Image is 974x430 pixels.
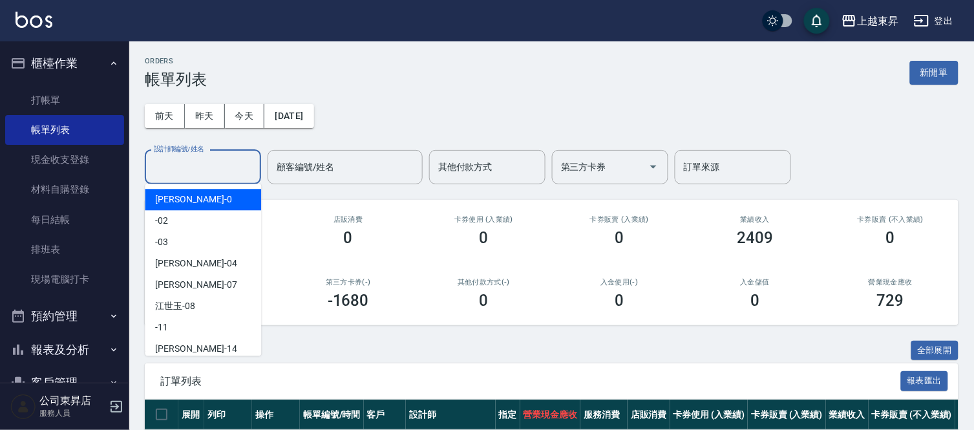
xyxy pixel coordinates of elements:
a: 現金收支登錄 [5,145,124,175]
button: 客戶管理 [5,366,124,400]
span: [PERSON_NAME] -07 [155,278,237,292]
button: 櫃檯作業 [5,47,124,80]
button: 全部展開 [911,341,959,361]
img: Person [10,394,36,420]
label: 設計師編號/姓名 [154,144,204,154]
button: 今天 [225,104,265,128]
th: 卡券販賣 (入業績) [748,400,826,430]
span: -02 [155,214,168,228]
button: save [804,8,830,34]
h2: 第三方卡券(-) [296,278,401,286]
a: 帳單列表 [5,115,124,145]
div: 上越東昇 [857,13,898,29]
button: Open [643,156,664,177]
button: 報表匯出 [901,371,949,391]
th: 客戶 [364,400,407,430]
span: [PERSON_NAME] -14 [155,342,237,356]
h2: 卡券販賣 (不入業績) [838,215,943,224]
a: 材料自購登錄 [5,175,124,204]
button: 預約管理 [5,299,124,333]
span: [PERSON_NAME] -0 [155,193,231,206]
th: 操作 [252,400,300,430]
span: 訂單列表 [160,375,901,388]
th: 設計師 [406,400,495,430]
p: 服務人員 [39,407,105,419]
th: 帳單編號/時間 [300,400,364,430]
button: 前天 [145,104,185,128]
a: 報表匯出 [901,374,949,387]
th: 店販消費 [628,400,670,430]
button: 上越東昇 [836,8,904,34]
h2: 店販消費 [296,215,401,224]
h3: 0 [615,292,624,310]
button: 昨天 [185,104,225,128]
h3: 729 [877,292,904,310]
a: 現場電腦打卡 [5,264,124,294]
button: 新開單 [910,61,958,85]
h3: 2409 [737,229,773,247]
button: 報表及分析 [5,333,124,367]
h2: 營業現金應收 [838,278,943,286]
span: -03 [155,235,168,249]
span: [PERSON_NAME] -04 [155,257,237,270]
h2: ORDERS [145,57,207,65]
th: 展開 [178,400,204,430]
h2: 卡券使用 (入業績) [432,215,536,224]
th: 指定 [496,400,520,430]
h3: 0 [886,229,895,247]
a: 打帳單 [5,85,124,115]
button: [DATE] [264,104,313,128]
h3: 0 [480,229,489,247]
span: -11 [155,321,168,334]
h3: -1680 [328,292,369,310]
th: 卡券販賣 (不入業績) [869,400,955,430]
h3: 帳單列表 [145,70,207,89]
h3: 0 [480,292,489,310]
th: 服務消費 [580,400,628,430]
a: 新開單 [910,66,958,78]
h2: 其他付款方式(-) [432,278,536,286]
th: 卡券使用 (入業績) [670,400,748,430]
th: 列印 [204,400,252,430]
a: 每日結帳 [5,205,124,235]
h2: 入金儲值 [703,278,807,286]
span: 江世玉 -08 [155,299,195,313]
th: 營業現金應收 [520,400,581,430]
h2: 業績收入 [703,215,807,224]
h2: 入金使用(-) [567,278,672,286]
button: 登出 [909,9,958,33]
a: 排班表 [5,235,124,264]
h3: 0 [750,292,759,310]
h2: 卡券販賣 (入業績) [567,215,672,224]
th: 業績收入 [826,400,869,430]
h3: 0 [344,229,353,247]
img: Logo [16,12,52,28]
h5: 公司東昇店 [39,394,105,407]
h3: 0 [615,229,624,247]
